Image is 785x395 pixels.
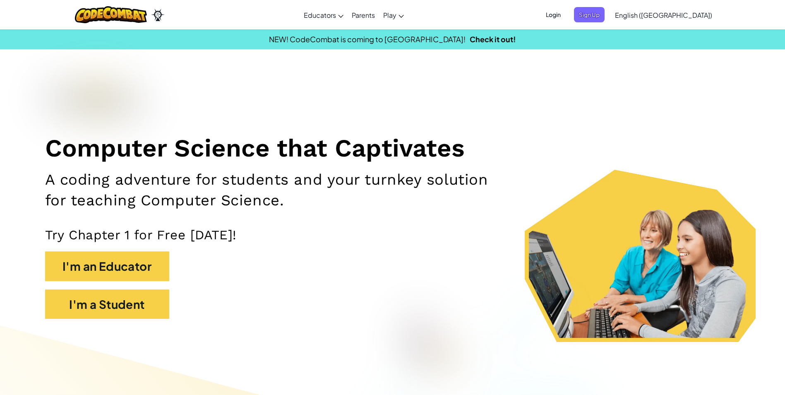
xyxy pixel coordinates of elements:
[383,11,396,19] span: Play
[75,6,147,23] img: CodeCombat logo
[45,251,169,281] button: I'm an Educator
[45,169,511,210] h2: A coding adventure for students and your turnkey solution for teaching Computer Science.
[45,133,740,164] h1: Computer Science that Captivates
[269,34,466,44] span: NEW! CodeCombat is coming to [GEOGRAPHIC_DATA]!
[611,4,716,26] a: English ([GEOGRAPHIC_DATA])
[574,7,605,22] button: Sign Up
[470,34,516,44] a: Check it out!
[304,11,336,19] span: Educators
[45,289,169,319] button: I'm a Student
[151,9,164,21] img: Ozaria
[300,4,348,26] a: Educators
[615,11,712,19] span: English ([GEOGRAPHIC_DATA])
[45,72,149,125] img: Ozaria branding logo
[541,7,566,22] button: Login
[45,227,740,243] p: Try Chapter 1 for Free [DATE]!
[348,4,379,26] a: Parents
[379,4,408,26] a: Play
